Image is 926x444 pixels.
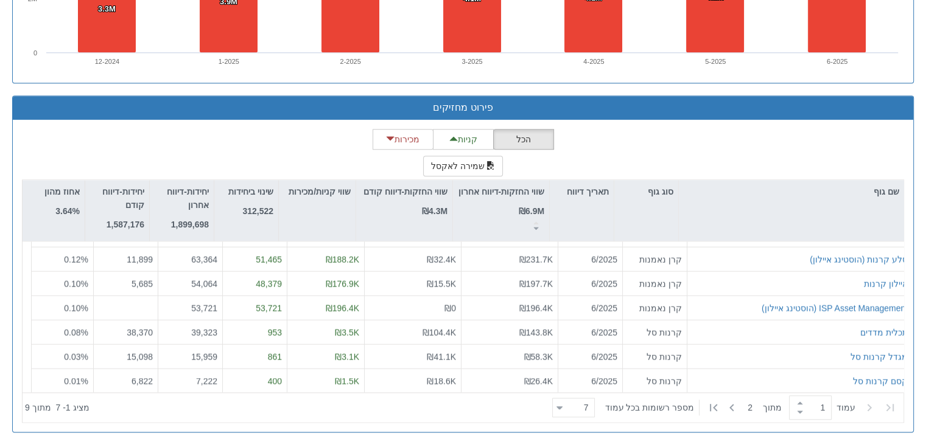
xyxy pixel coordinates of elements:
[628,350,682,362] div: קרנות סל
[228,326,282,338] div: 953
[163,253,217,265] div: 63,364
[519,279,553,288] span: ₪197.7K
[519,303,553,313] span: ₪196.4K
[99,277,153,290] div: 5,685
[340,58,361,65] text: 2-2025
[163,375,217,387] div: 7,222
[860,326,908,338] button: תכלית מדדים
[427,352,456,361] span: ₪41.1K
[228,302,282,314] div: 53,721
[171,220,209,229] strong: 1,899,698
[827,58,847,65] text: 6-2025
[427,376,456,386] span: ₪18.6K
[444,303,456,313] span: ₪0
[524,352,553,361] span: ₪58.3K
[228,350,282,362] div: 861
[550,180,614,217] div: תאריך דיווח
[628,326,682,338] div: קרנות סל
[458,185,544,198] p: שווי החזקות-דיווח אחרון
[705,58,726,65] text: 5-2025
[628,302,682,314] div: קרן נאמנות
[335,352,359,361] span: ₪3.1K
[853,375,908,387] button: קסם קרנות סל
[563,302,617,314] div: 6/2025
[363,185,447,198] p: שווי החזקות-דיווח קודם
[837,401,855,414] span: ‏עמוד
[55,206,80,216] strong: 3.64%
[33,49,37,57] text: 0
[219,58,239,65] text: 1-2025
[427,279,456,288] span: ₪15.5K
[810,253,908,265] button: סלע קרנות (הוסטינג איילון)
[433,129,494,150] button: קניות
[163,277,217,290] div: 54,064
[98,4,116,13] tspan: 3.3M
[37,302,88,314] div: 0.10 %
[628,253,682,265] div: קרן נאמנות
[547,394,901,421] div: ‏ מתוך
[163,302,217,314] div: 53,721
[762,302,908,314] button: ISP Asset Management (הוסטינג איילון)
[25,394,89,421] div: ‏מציג 1 - 7 ‏ מתוך 9
[563,277,617,290] div: 6/2025
[44,185,80,198] p: אחוז מהון
[90,185,144,212] p: יחידות-דיווח קודם
[99,253,153,265] div: 11,899
[37,375,88,387] div: 0.01 %
[563,326,617,338] div: 6/2025
[163,350,217,362] div: 15,959
[95,58,119,65] text: 12-2024
[37,253,88,265] div: 0.12 %
[519,206,544,216] strong: ₪6.9M
[155,185,209,212] p: יחידות-דיווח אחרון
[37,350,88,362] div: 0.03 %
[163,326,217,338] div: 39,323
[422,206,447,216] strong: ₪4.3M
[423,156,503,176] button: שמירה לאקסל
[427,254,456,264] span: ₪32.4K
[628,375,682,387] div: קרנות סל
[563,350,617,362] div: 6/2025
[748,401,763,414] span: 2
[326,254,359,264] span: ₪188.2K
[228,277,282,290] div: 48,379
[22,102,904,113] h3: פירוט מחזיקים
[493,129,554,150] button: הכל
[228,185,273,198] p: שינוי ביחידות
[99,350,153,362] div: 15,098
[524,376,553,386] span: ₪26.4K
[37,277,88,290] div: 0.10 %
[228,375,282,387] div: 400
[628,277,682,290] div: קרן נאמנות
[279,180,356,217] div: שווי קניות/מכירות
[461,58,482,65] text: 3-2025
[242,206,273,216] strong: 312,522
[605,401,694,414] span: ‏מספר רשומות בכל עמוד
[519,254,553,264] span: ₪231.7K
[679,180,904,203] div: שם גוף
[37,326,88,338] div: 0.08 %
[107,220,144,229] strong: 1,587,176
[326,279,359,288] span: ₪176.9K
[335,376,359,386] span: ₪1.5K
[583,58,604,65] text: 4-2025
[99,326,153,338] div: 38,370
[373,129,433,150] button: מכירות
[335,327,359,337] span: ₪3.5K
[563,375,617,387] div: 6/2025
[99,375,153,387] div: 6,822
[423,327,456,337] span: ₪104.4K
[614,180,678,203] div: סוג גוף
[326,303,359,313] span: ₪196.4K
[519,327,553,337] span: ₪143.8K
[563,253,617,265] div: 6/2025
[851,350,908,362] button: מגדל קרנות סל
[864,277,908,290] button: איילון קרנות
[228,253,282,265] div: 51,465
